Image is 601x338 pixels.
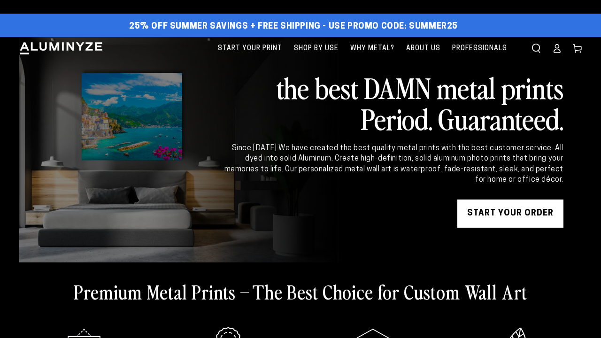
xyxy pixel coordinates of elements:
h2: Premium Metal Prints – The Best Choice for Custom Wall Art [74,279,527,304]
span: Why Metal? [350,43,394,54]
img: Aluminyze [19,41,103,55]
a: START YOUR Order [457,200,563,228]
span: About Us [406,43,440,54]
span: 25% off Summer Savings + Free Shipping - Use Promo Code: SUMMER25 [129,22,458,32]
div: Since [DATE] We have created the best quality metal prints with the best customer service. All dy... [223,143,563,185]
span: Professionals [452,43,507,54]
a: Shop By Use [289,37,343,60]
a: About Us [401,37,445,60]
h2: the best DAMN metal prints Period. Guaranteed. [223,72,563,134]
span: Shop By Use [294,43,339,54]
a: Professionals [447,37,512,60]
a: Start Your Print [213,37,287,60]
span: Start Your Print [218,43,282,54]
summary: Search our site [526,38,547,59]
a: Why Metal? [346,37,399,60]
